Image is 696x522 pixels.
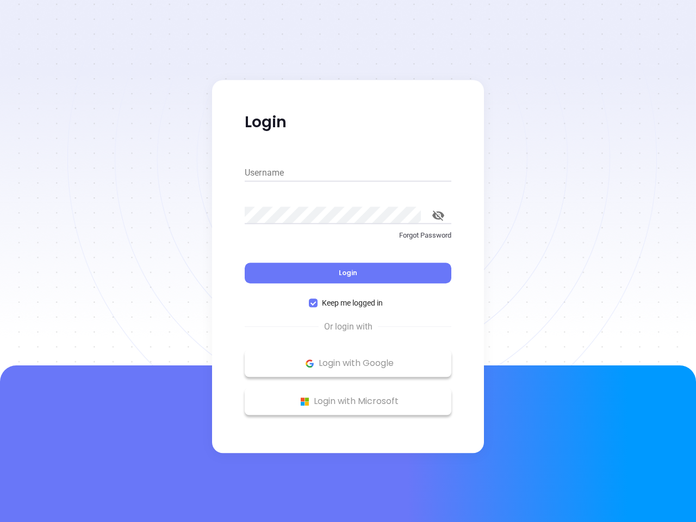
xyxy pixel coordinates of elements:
p: Login with Google [250,355,446,371]
span: Keep me logged in [318,297,387,309]
img: Microsoft Logo [298,395,312,408]
span: Login [339,268,357,277]
button: toggle password visibility [425,202,451,228]
button: Login [245,263,451,283]
p: Login with Microsoft [250,393,446,409]
button: Microsoft Logo Login with Microsoft [245,388,451,415]
button: Google Logo Login with Google [245,350,451,377]
p: Forgot Password [245,230,451,241]
p: Login [245,113,451,132]
a: Forgot Password [245,230,451,250]
img: Google Logo [303,357,316,370]
span: Or login with [319,320,378,333]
